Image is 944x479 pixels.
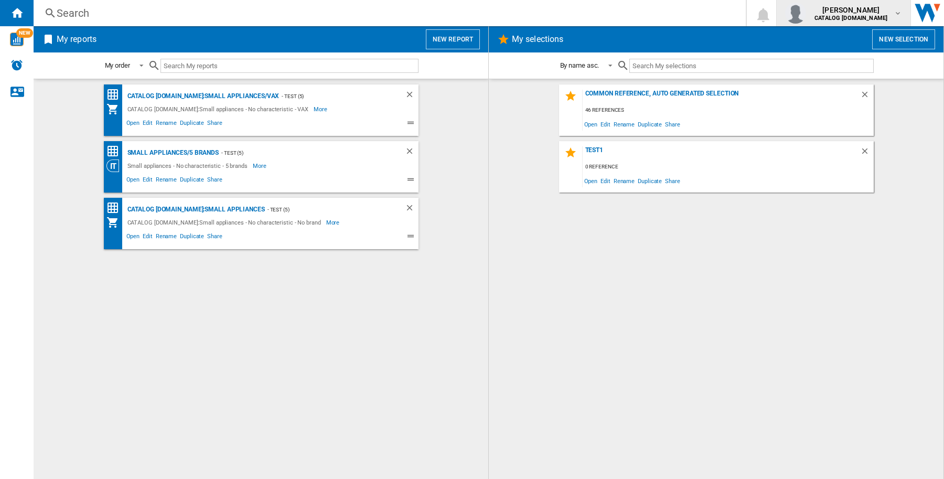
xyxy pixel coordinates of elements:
div: By name asc. [560,61,599,69]
span: Rename [612,117,636,131]
img: wise-card.svg [10,33,24,46]
span: Edit [599,117,612,131]
img: alerts-logo.svg [10,59,23,71]
div: Delete [405,203,419,216]
div: 0 reference [583,161,874,174]
span: [PERSON_NAME] [814,5,887,15]
span: Rename [154,231,178,244]
span: Share [663,174,682,188]
span: Share [663,117,682,131]
img: profile.jpg [785,3,806,24]
span: Rename [154,175,178,187]
h2: My reports [55,29,99,49]
div: Delete [860,146,874,161]
span: Open [583,174,599,188]
div: - Test (5) [219,146,383,159]
div: Price Matrix [106,201,125,215]
div: Test1 [583,146,860,161]
h2: My selections [510,29,565,49]
span: Open [125,175,142,187]
div: - Test (5) [265,203,384,216]
div: Small appliances - No characteristic - 5 brands [125,159,253,172]
span: More [326,216,341,229]
span: Share [206,231,224,244]
div: Price Matrix [106,88,125,101]
div: Search [57,6,718,20]
span: NEW [16,28,33,38]
b: CATALOG [DOMAIN_NAME] [814,15,887,22]
span: Edit [141,231,154,244]
span: Rename [154,118,178,131]
span: More [253,159,268,172]
span: Rename [612,174,636,188]
button: New selection [872,29,935,49]
div: CATALOG [DOMAIN_NAME]:Small appliances - No characteristic - No brand [125,216,326,229]
span: Duplicate [178,118,206,131]
div: CATALOG [DOMAIN_NAME]:Small appliances/VAX [125,90,280,103]
span: Open [125,118,142,131]
span: Edit [599,174,612,188]
span: Edit [141,175,154,187]
span: Open [583,117,599,131]
div: Common reference, auto generated selection [583,90,860,104]
div: CATALOG [DOMAIN_NAME]:Small appliances - No characteristic - VAX [125,103,314,115]
div: My Assortment [106,216,125,229]
span: Duplicate [636,174,663,188]
button: New report [426,29,480,49]
div: My Assortment [106,103,125,115]
div: My order [105,61,130,69]
div: Delete [405,90,419,103]
div: - Test (5) [279,90,383,103]
div: 46 references [583,104,874,117]
input: Search My selections [629,59,873,73]
div: Delete [405,146,419,159]
div: Price Matrix [106,145,125,158]
span: Duplicate [178,175,206,187]
span: Edit [141,118,154,131]
span: Share [206,118,224,131]
div: Small appliances/5 brands [125,146,219,159]
span: Share [206,175,224,187]
div: CATALOG [DOMAIN_NAME]:Small appliances [125,203,265,216]
input: Search My reports [160,59,419,73]
div: Delete [860,90,874,104]
span: More [314,103,329,115]
span: Duplicate [178,231,206,244]
span: Duplicate [636,117,663,131]
div: Category View [106,159,125,172]
span: Open [125,231,142,244]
